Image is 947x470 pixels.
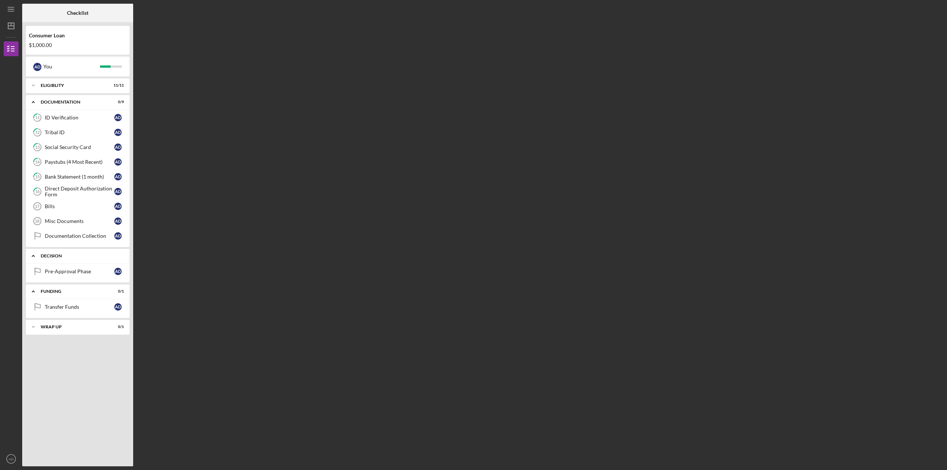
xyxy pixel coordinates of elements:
div: ID Verification [45,115,114,121]
div: 11 / 11 [111,83,124,88]
div: Social Security Card [45,144,114,150]
b: Checklist [67,10,88,16]
div: A D [114,114,122,121]
div: Paystubs (4 Most Recent) [45,159,114,165]
div: A D [114,129,122,136]
div: You [43,60,100,73]
tspan: 18 [35,219,39,223]
a: 12Tribal IDAD [30,125,126,140]
div: Wrap up [41,325,105,329]
div: Transfer Funds [45,304,114,310]
a: 11ID VerificationAD [30,110,126,125]
div: A D [114,143,122,151]
a: 17BillsAD [30,199,126,214]
div: A D [114,232,122,240]
tspan: 11 [35,115,40,120]
div: $1,000.00 [29,42,127,48]
div: A D [114,188,122,195]
div: 0 / 1 [111,289,124,294]
div: Tribal ID [45,129,114,135]
a: 18Misc DocumentsAD [30,214,126,229]
div: Misc Documents [45,218,114,224]
a: Pre-Approval PhaseAD [30,264,126,279]
div: Funding [41,289,105,294]
tspan: 17 [35,204,39,209]
tspan: 16 [35,189,40,194]
tspan: 15 [35,175,40,179]
div: 0 / 9 [111,100,124,104]
a: 14Paystubs (4 Most Recent)AD [30,155,126,169]
tspan: 12 [35,130,40,135]
div: Eligiblity [41,83,105,88]
div: A D [114,158,122,166]
div: Consumer Loan [29,33,127,38]
div: A D [114,217,122,225]
div: Pre-Approval Phase [45,268,114,274]
div: Decision [41,254,120,258]
button: AD [4,452,18,466]
div: A D [114,173,122,180]
div: A D [33,63,41,71]
a: 16Direct Deposit Authorization FormAD [30,184,126,199]
a: 13Social Security CardAD [30,140,126,155]
text: AD [9,457,13,461]
a: Documentation CollectionAD [30,229,126,243]
div: Bills [45,203,114,209]
a: 15Bank Statement (1 month)AD [30,169,126,184]
tspan: 14 [35,160,40,165]
div: Documentation [41,100,105,104]
div: Direct Deposit Authorization Form [45,186,114,197]
a: Transfer FundsAD [30,300,126,314]
div: A D [114,303,122,311]
div: 0 / 1 [111,325,124,329]
div: A D [114,268,122,275]
div: A D [114,203,122,210]
div: Documentation Collection [45,233,114,239]
div: Bank Statement (1 month) [45,174,114,180]
tspan: 13 [35,145,40,150]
